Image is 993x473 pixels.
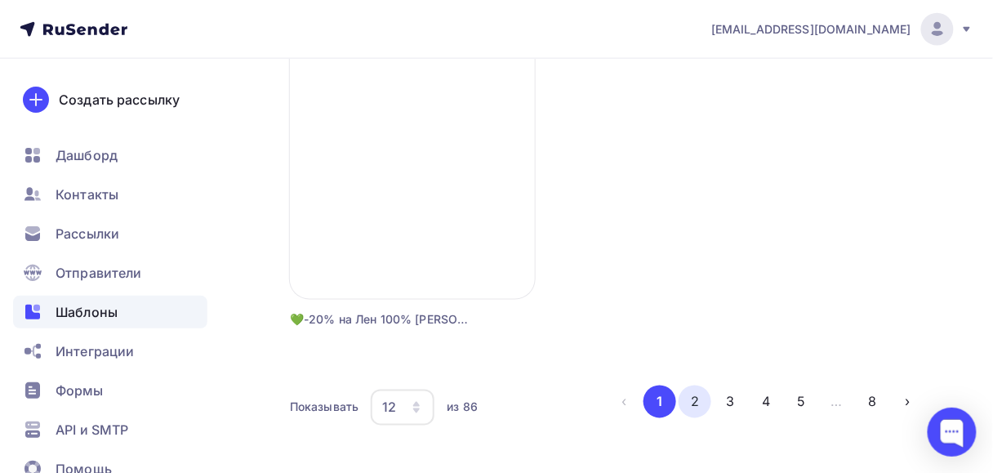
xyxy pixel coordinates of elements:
[290,312,474,328] div: 💚-20% на Лен 100% [PERSON_NAME]💚
[643,386,676,418] button: Go to page 1
[56,381,104,400] span: Формы
[56,263,142,283] span: Отправители
[715,386,747,418] button: Go to page 3
[56,341,134,361] span: Интеграции
[13,217,207,250] a: Рассылки
[608,386,924,418] ul: Pagination
[56,224,119,243] span: Рассылки
[13,178,207,211] a: Контакты
[56,420,128,440] span: API и SMTP
[370,389,435,426] button: 12
[56,145,118,165] span: Дашборд
[59,90,180,109] div: Создать рассылку
[679,386,711,418] button: Go to page 2
[290,399,358,416] div: Показывать
[56,302,118,322] span: Шаблоны
[382,398,396,417] div: 12
[447,399,478,416] div: из 86
[750,386,782,418] button: Go to page 4
[13,139,207,172] a: Дашборд
[892,386,924,418] button: Go to next page
[786,386,818,418] button: Go to page 5
[711,13,973,46] a: [EMAIL_ADDRESS][DOMAIN_NAME]
[13,374,207,407] a: Формы
[857,386,889,418] button: Go to page 8
[56,185,118,204] span: Контакты
[13,257,207,289] a: Отправители
[13,296,207,328] a: Шаблоны
[711,21,911,38] span: [EMAIL_ADDRESS][DOMAIN_NAME]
